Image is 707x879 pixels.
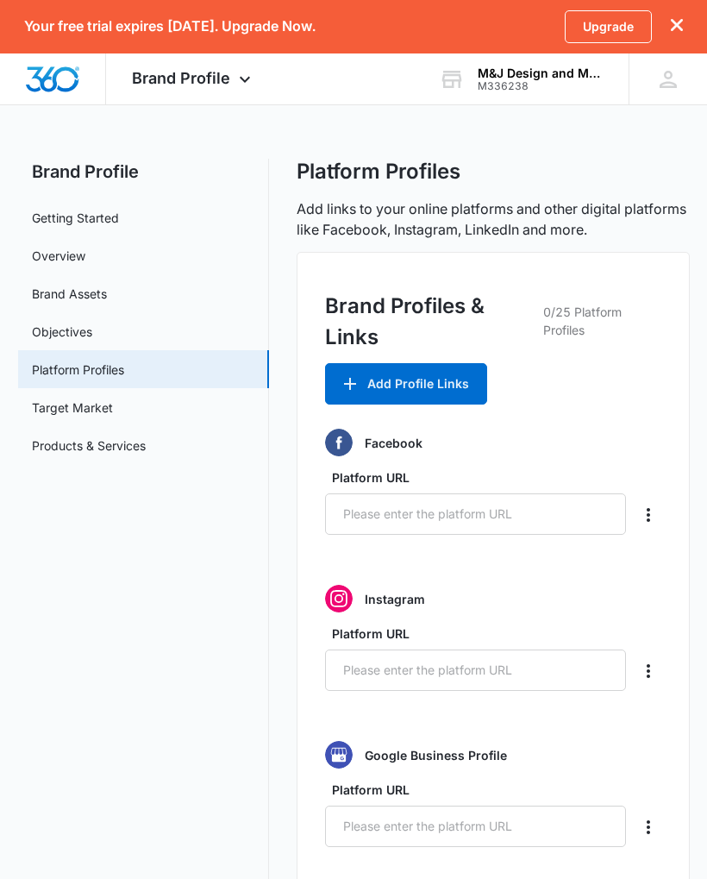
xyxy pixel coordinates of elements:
[325,650,626,691] input: Please enter the platform URL
[32,323,92,341] a: Objectives
[636,813,661,841] button: Delete
[297,198,690,240] p: Add links to your online platforms and other digital platforms like Facebook, Instagram, LinkedIn...
[325,493,626,535] input: Please enter the platform URL
[636,657,661,685] button: Delete
[132,69,230,87] span: Brand Profile
[32,436,146,455] a: Products & Services
[365,746,507,764] p: Google Business Profile
[24,18,316,35] p: Your free trial expires [DATE]. Upgrade Now.
[325,291,534,353] h3: Brand Profiles & Links
[332,625,633,643] label: Platform URL
[332,781,633,799] label: Platform URL
[32,209,119,227] a: Getting Started
[565,10,652,43] a: Upgrade
[325,363,487,405] button: Add Profile Links
[671,18,683,35] button: dismiss this dialog
[365,434,422,452] p: Facebook
[32,361,124,379] a: Platform Profiles
[297,159,460,185] h1: Platform Profiles
[325,806,626,847] input: Please enter the platform URL
[18,159,269,185] h2: Brand Profile
[332,468,633,487] label: Platform URL
[106,53,281,104] div: Brand Profile
[32,399,113,417] a: Target Market
[636,501,661,529] button: Delete
[543,303,661,339] p: 0/25 Platform Profiles
[478,80,604,92] div: account id
[478,66,604,80] div: account name
[365,590,425,608] p: Instagram
[32,247,85,265] a: Overview
[32,285,107,303] a: Brand Assets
